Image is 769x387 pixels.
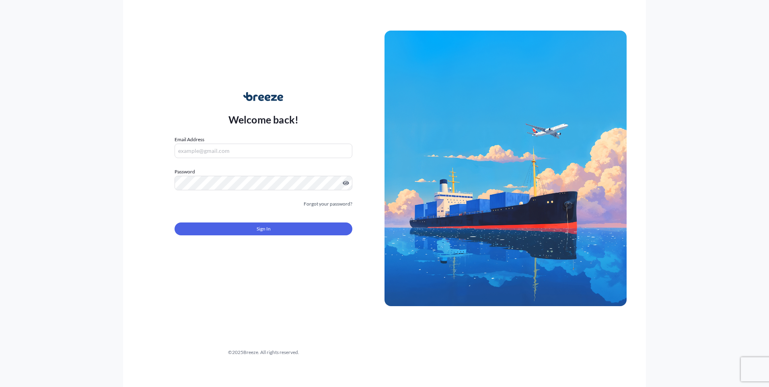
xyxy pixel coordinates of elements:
[175,144,352,158] input: example@gmail.com
[142,348,384,356] div: © 2025 Breeze. All rights reserved.
[175,136,204,144] label: Email Address
[384,31,627,306] img: Ship illustration
[228,113,299,126] p: Welcome back!
[343,180,349,186] button: Show password
[175,222,352,235] button: Sign In
[257,225,271,233] span: Sign In
[304,200,352,208] a: Forgot your password?
[175,168,352,176] label: Password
